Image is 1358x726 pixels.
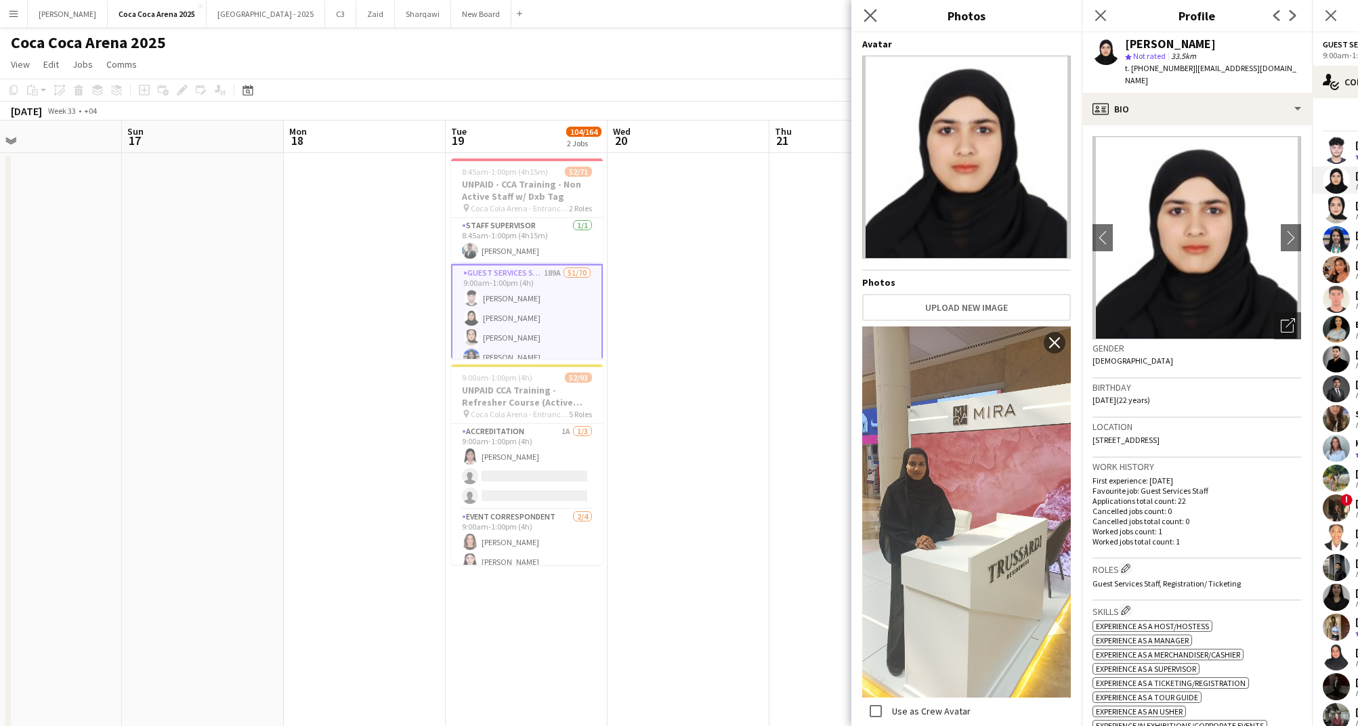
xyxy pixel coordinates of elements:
[1082,7,1312,24] h3: Profile
[395,1,451,27] button: Sharqawi
[11,58,30,70] span: View
[1092,536,1301,547] p: Worked jobs total count: 1
[1092,561,1301,576] h3: Roles
[775,125,792,137] span: Thu
[207,1,325,27] button: [GEOGRAPHIC_DATA] - 2025
[1092,435,1160,445] span: [STREET_ADDRESS]
[72,58,93,70] span: Jobs
[862,294,1071,321] button: Upload new image
[127,125,144,137] span: Sun
[1168,51,1199,61] span: 33.5km
[451,178,603,202] h3: UNPAID - CCA Training - Non Active Staff w/ Dxb Tag
[38,56,64,73] a: Edit
[1096,706,1183,717] span: Experience as an Usher
[862,326,1071,698] img: Crew photo 846143
[449,133,467,148] span: 19
[43,58,59,70] span: Edit
[471,409,569,419] span: Coca Cola Arena - Entrance F
[287,133,307,148] span: 18
[11,33,166,53] h1: Coca Coca Arena 2025
[569,409,592,419] span: 5 Roles
[1092,475,1301,486] p: First experience: [DATE]
[325,1,356,27] button: C3
[1125,63,1195,73] span: t. [PHONE_NUMBER]
[125,133,144,148] span: 17
[451,424,603,509] app-card-role: Accreditation1A1/39:00am-1:00pm (4h)[PERSON_NAME]
[462,167,548,177] span: 8:45am-1:00pm (4h15m)
[1133,51,1166,61] span: Not rated
[84,106,97,116] div: +04
[11,104,42,118] div: [DATE]
[1092,526,1301,536] p: Worked jobs count: 1
[1092,395,1150,405] span: [DATE] (22 years)
[565,167,592,177] span: 52/71
[356,1,395,27] button: Zaid
[1274,312,1301,339] div: Open photos pop-in
[1092,486,1301,496] p: Favourite job: Guest Services Staff
[451,384,603,408] h3: UNPAID CCA Training - Refresher Course (Active Staff)
[1092,496,1301,506] p: Applications total count: 22
[611,133,631,148] span: 20
[1125,38,1216,50] div: [PERSON_NAME]
[1096,621,1209,631] span: Experience as a Host/Hostess
[67,56,98,73] a: Jobs
[108,1,207,27] button: Coca Coca Arena 2025
[471,203,569,213] span: Coca Cola Arena - Entrance F
[1092,342,1301,354] h3: Gender
[451,158,603,359] app-job-card: 8:45am-1:00pm (4h15m)52/71UNPAID - CCA Training - Non Active Staff w/ Dxb Tag Coca Cola Arena - E...
[1092,603,1301,618] h3: Skills
[289,125,307,137] span: Mon
[1092,136,1301,339] img: Crew avatar or photo
[1092,506,1301,516] p: Cancelled jobs count: 0
[451,218,603,264] app-card-role: Staff Supervisor1/18:45am-1:00pm (4h15m)[PERSON_NAME]
[462,372,532,383] span: 9:00am-1:00pm (4h)
[773,133,792,148] span: 21
[567,138,601,148] div: 2 Jobs
[1096,649,1240,660] span: Experience as a Merchandiser/Cashier
[1125,63,1296,85] span: | [EMAIL_ADDRESS][DOMAIN_NAME]
[451,1,511,27] button: New Board
[889,705,971,717] label: Use as Crew Avatar
[1096,692,1198,702] span: Experience as a Tour Guide
[5,56,35,73] a: View
[1096,635,1189,645] span: Experience as a Manager
[1096,664,1196,674] span: Experience as a Supervisor
[1092,516,1301,526] p: Cancelled jobs total count: 0
[613,125,631,137] span: Wed
[862,276,1071,289] h4: Photos
[28,1,108,27] button: [PERSON_NAME]
[1092,356,1173,366] span: [DEMOGRAPHIC_DATA]
[565,372,592,383] span: 52/93
[101,56,142,73] a: Comms
[1092,578,1241,589] span: Guest Services Staff, Registration/ Ticketing
[851,7,1082,24] h3: Photos
[1092,421,1301,433] h3: Location
[451,509,603,614] app-card-role: Event Correspondent2/49:00am-1:00pm (4h)[PERSON_NAME][PERSON_NAME]
[569,203,592,213] span: 2 Roles
[1092,381,1301,393] h3: Birthday
[862,38,1071,50] h4: Avatar
[451,125,467,137] span: Tue
[1082,93,1312,125] div: Bio
[1096,678,1246,688] span: Experience as a Ticketing/Registration
[106,58,137,70] span: Comms
[1340,494,1353,506] span: !
[451,364,603,565] app-job-card: 9:00am-1:00pm (4h)52/93UNPAID CCA Training - Refresher Course (Active Staff) Coca Cola Arena - En...
[45,106,79,116] span: Week 33
[566,127,601,137] span: 104/164
[1092,461,1301,473] h3: Work history
[862,56,1071,259] img: Crew avatar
